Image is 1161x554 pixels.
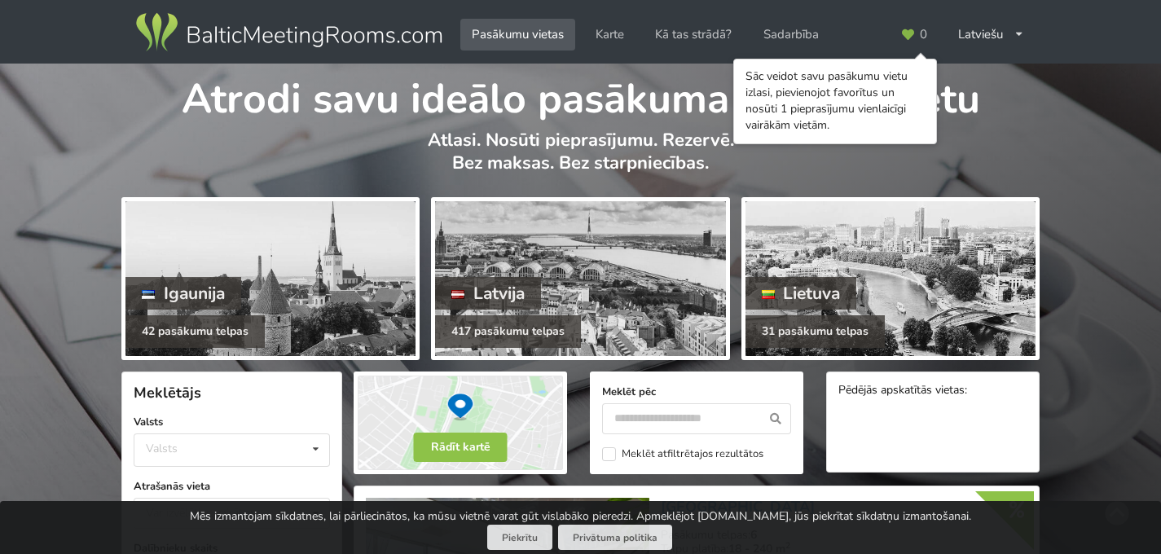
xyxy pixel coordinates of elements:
button: Piekrītu [487,525,552,550]
a: Latvija 417 pasākumu telpas [431,197,729,360]
div: Latviešu [947,19,1036,51]
a: [GEOGRAPHIC_DATA] [661,497,815,517]
button: Rādīt kartē [414,433,508,462]
a: Karte [584,19,635,51]
img: Baltic Meeting Rooms [133,10,445,55]
div: Lietuva [745,277,857,310]
div: Igaunija [125,277,241,310]
span: 0 [920,29,927,41]
div: 417 pasākumu telpas [435,315,581,348]
div: Pēdējās apskatītās vietas: [838,384,1027,399]
img: Rādīt kartē [354,372,567,474]
label: Atrašanās vieta [134,478,330,495]
span: Meklētājs [134,383,201,402]
a: Kā tas strādā? [644,19,743,51]
div: Sāc veidot savu pasākumu vietu izlasi, pievienojot favorītus un nosūti 1 pieprasījumu vienlaicīgi... [745,68,925,134]
a: Lietuva 31 pasākumu telpas [741,197,1040,360]
a: Privātuma politika [558,525,672,550]
h1: Atrodi savu ideālo pasākuma norises vietu [121,64,1040,125]
div: Valsts [146,442,178,455]
label: Meklēt atfiltrētajos rezultātos [602,447,763,461]
p: Atlasi. Nosūti pieprasījumu. Rezervē. Bez maksas. Bez starpniecības. [121,129,1040,191]
a: Sadarbība [752,19,830,51]
div: 42 pasākumu telpas [125,315,265,348]
a: Pasākumu vietas [460,19,575,51]
div: 31 pasākumu telpas [745,315,885,348]
label: Meklēt pēc [602,384,791,400]
a: Igaunija 42 pasākumu telpas [121,197,420,360]
div: Latvija [435,277,541,310]
label: Valsts [134,414,330,430]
